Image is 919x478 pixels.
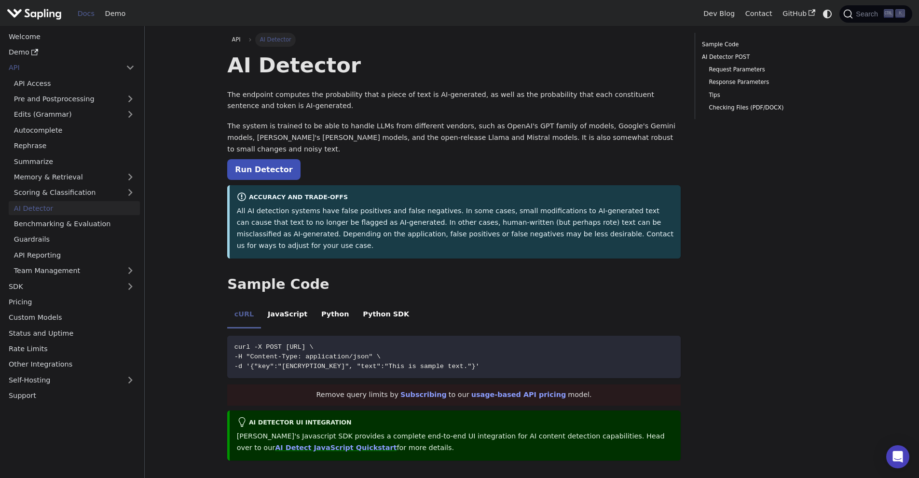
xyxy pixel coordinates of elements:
kbd: K [895,9,905,18]
div: Accuracy and Trade-offs [237,192,674,204]
p: [PERSON_NAME]'s Javascript SDK provides a complete end-to-end UI integration for AI content detec... [237,431,674,454]
a: Demo [100,6,131,21]
a: Demo [3,45,140,59]
a: API [227,33,245,46]
button: Search (Ctrl+K) [839,5,912,23]
a: AI Detect JavaScript Quickstart [275,444,397,451]
li: JavaScript [261,302,315,329]
a: Self-Hosting [3,373,140,387]
a: Checking Files (PDF/DOCX) [709,103,829,112]
a: SDK [3,279,121,293]
div: Remove query limits by to our model. [227,384,681,406]
li: Python [315,302,356,329]
span: API [232,36,241,43]
a: Autocomplete [9,123,140,137]
span: -H "Content-Type: application/json" \ [234,353,381,360]
button: Collapse sidebar category 'API' [121,61,140,75]
a: Memory & Retrieval [9,170,140,184]
a: Summarize [9,154,140,168]
a: Scoring & Classification [9,186,140,200]
a: Request Parameters [709,65,829,74]
a: Rate Limits [3,342,140,356]
a: Dev Blog [698,6,740,21]
a: Edits (Grammar) [9,108,140,122]
a: Pre and Postprocessing [9,92,140,106]
a: AI Detector POST [702,53,833,62]
a: Guardrails [9,232,140,246]
img: Sapling.ai [7,7,62,21]
a: Pricing [3,295,140,309]
a: Sapling.ai [7,7,65,21]
a: Sample Code [702,40,833,49]
a: Welcome [3,29,140,43]
a: Custom Models [3,311,140,325]
div: AI Detector UI integration [237,417,674,429]
p: The endpoint computes the probability that a piece of text is AI-generated, as well as the probab... [227,89,681,112]
span: -d '{"key":"[ENCRYPTION_KEY]", "text":"This is sample text."}' [234,363,480,370]
a: Contact [740,6,778,21]
a: AI Detector [9,201,140,215]
span: curl -X POST [URL] \ [234,343,314,351]
a: Run Detector [227,159,300,180]
a: Tips [709,91,829,100]
a: Support [3,389,140,403]
h2: Sample Code [227,276,681,293]
nav: Breadcrumbs [227,33,681,46]
span: Search [853,10,884,18]
a: Benchmarking & Evaluation [9,217,140,231]
li: cURL [227,302,261,329]
a: API Access [9,76,140,90]
div: Open Intercom Messenger [886,445,909,468]
h1: AI Detector [227,52,681,78]
a: Rephrase [9,139,140,153]
a: API [3,61,121,75]
a: API Reporting [9,248,140,262]
a: Other Integrations [3,357,140,371]
a: GitHub [777,6,820,21]
a: Status and Uptime [3,326,140,340]
button: Switch between dark and light mode (currently system mode) [821,7,835,21]
a: Response Parameters [709,78,829,87]
button: Expand sidebar category 'SDK' [121,279,140,293]
p: All AI detection systems have false positives and false negatives. In some cases, small modificat... [237,205,674,251]
span: AI Detector [255,33,296,46]
a: Subscribing [400,391,447,398]
p: The system is trained to be able to handle LLMs from different vendors, such as OpenAI's GPT fami... [227,121,681,155]
li: Python SDK [356,302,416,329]
a: Team Management [9,264,140,278]
a: usage-based API pricing [471,391,566,398]
a: Docs [72,6,100,21]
